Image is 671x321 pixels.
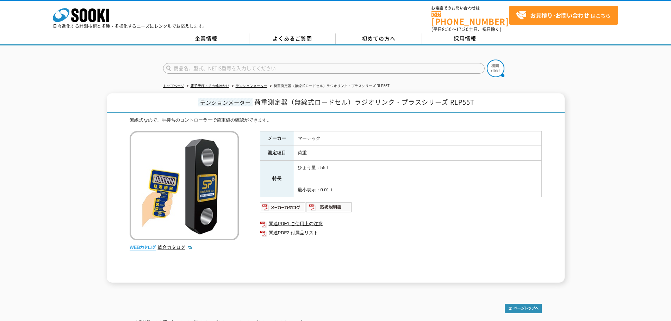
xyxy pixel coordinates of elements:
a: 企業情報 [163,33,249,44]
a: 電子天秤・その他はかり [191,84,229,88]
strong: お見積り･お問い合わせ [530,11,589,19]
th: 特長 [260,161,294,197]
th: 測定項目 [260,146,294,161]
a: 初めての方へ [336,33,422,44]
span: 初めての方へ [362,35,396,42]
a: 取扱説明書 [306,206,352,212]
span: 17:30 [456,26,469,32]
span: テンションメーター [198,98,253,106]
a: 関連PDF1 ご使用上の注意 [260,219,542,228]
img: btn_search.png [487,60,504,77]
a: 関連PDF2 付属品リスト [260,228,542,237]
span: はこちら [516,10,610,21]
div: 無線式なので、手持ちのコントローラーで荷重値の確認ができます。 [130,117,542,124]
span: (平日 ～ 土日、祝日除く) [431,26,501,32]
td: 荷重 [294,146,541,161]
img: 取扱説明書 [306,202,352,213]
img: トップページへ [505,304,542,313]
a: テンションメーター [236,84,267,88]
th: メーカー [260,131,294,146]
input: 商品名、型式、NETIS番号を入力してください [163,63,485,74]
a: メーカーカタログ [260,206,306,212]
a: 採用情報 [422,33,508,44]
a: トップページ [163,84,184,88]
span: 8:50 [442,26,452,32]
a: よくあるご質問 [249,33,336,44]
td: ひょう量：55ｔ 最小表示：0.01ｔ [294,161,541,197]
a: 総合カタログ [158,245,192,250]
td: マーテック [294,131,541,146]
p: 日々進化する計測技術と多種・多様化するニーズにレンタルでお応えします。 [53,24,207,28]
img: メーカーカタログ [260,202,306,213]
img: webカタログ [130,244,156,251]
span: お電話でのお問い合わせは [431,6,509,10]
span: 荷重測定器（無線式ロードセル）ラジオリンク・プラスシリーズ RLP55T [254,97,474,107]
li: 荷重測定器（無線式ロードセル）ラジオリンク・プラスシリーズ RLP55T [268,82,390,90]
a: [PHONE_NUMBER] [431,11,509,25]
img: 荷重測定器（無線式ロードセル）ラジオリンク・プラスシリーズ RLP55T [130,131,239,240]
a: お見積り･お問い合わせはこちら [509,6,618,25]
